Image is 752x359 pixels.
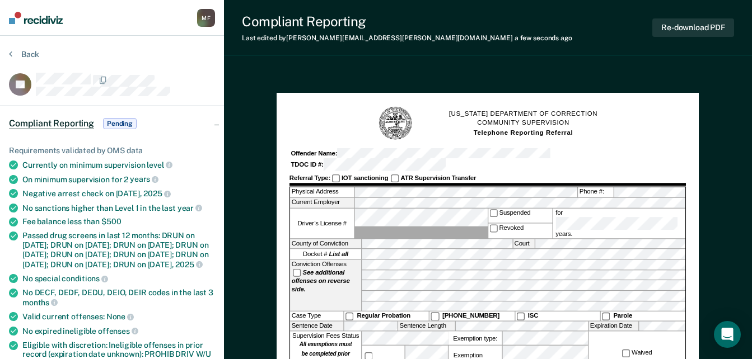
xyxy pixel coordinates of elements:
span: None [106,312,134,321]
strong: List all [329,251,349,258]
input: [PHONE_NUMBER] [431,313,439,320]
input: ISC [517,313,525,320]
div: Fee balance less than [22,217,215,226]
div: On minimum supervision for 2 [22,174,215,185]
div: Currently on minimum supervision [22,160,215,170]
input: IOT sanctioning [332,174,340,182]
label: Driver’s License # [290,209,354,238]
div: No expired ineligible [22,326,215,336]
button: MF [197,9,215,27]
strong: IOT sanctioning [342,174,388,182]
strong: TDOC ID #: [291,161,324,168]
div: Requirements validated by OMS data [9,146,215,155]
label: Revoked [488,224,552,238]
input: ATR Supervision Transfer [391,174,399,182]
span: 2025 [143,189,170,198]
label: Sentence Length [398,322,455,331]
input: Regular Probation [345,313,353,320]
label: Sentence Date [290,322,343,331]
label: Expiration Date [589,322,639,331]
span: year [178,204,202,212]
label: Waived [620,348,653,357]
div: No DECF, DEDF, DEDU, DEIO, DEIR codes in the last 3 [22,288,215,307]
label: Physical Address [290,188,354,197]
input: Revoked [489,224,497,232]
span: offenses [98,327,138,336]
button: Back [9,49,39,59]
strong: Offender Name: [291,150,338,157]
strong: Parole [614,313,633,320]
span: a few seconds ago [515,34,572,42]
label: Exemption type: [449,332,502,345]
div: Valid current offenses: [22,311,215,322]
span: years [130,174,158,183]
div: Compliant Reporting [242,13,572,30]
label: County of Conviction [290,239,361,248]
label: Current Employer [290,198,354,207]
strong: [PHONE_NUMBER] [442,313,499,320]
div: M F [197,9,215,27]
div: No special [22,273,215,284]
label: for years. [554,209,684,238]
span: 2025 [175,260,202,269]
h1: [US_STATE] DEPARTMENT OF CORRECTION COMMUNITY SUPERVISION [449,109,598,138]
strong: ISC [528,313,538,320]
label: Suspended [488,209,552,223]
input: Suspended [489,209,497,217]
img: Recidiviz [9,12,63,24]
span: Compliant Reporting [9,118,94,129]
img: TN Seal [378,106,413,141]
label: Court [513,239,534,248]
strong: Regular Probation [357,313,411,320]
strong: Referral Type: [289,174,330,182]
div: Negative arrest check on [DATE], [22,188,215,199]
strong: Telephone Reporting Referral [474,129,573,136]
input: for years. [556,217,678,230]
div: Conviction Offenses [290,259,361,311]
span: Docket # [303,250,348,258]
div: Passed drug screens in last 12 months: DRUN on [DATE]; DRUN on [DATE]; DRUN on [DATE]; DRUN on [D... [22,231,215,269]
label: Phone #: [578,188,614,197]
span: level [147,160,172,169]
div: No sanctions higher than Level 1 in the last [22,203,215,213]
div: Case Type [290,312,343,321]
strong: See additional offenses on reverse side. [292,269,350,294]
span: conditions [62,274,108,283]
span: months [22,298,58,307]
div: Last edited by [PERSON_NAME][EMAIL_ADDRESS][PERSON_NAME][DOMAIN_NAME] [242,34,572,42]
strong: ATR Supervision Transfer [401,174,477,182]
span: $500 [101,217,121,226]
button: Re-download PDF [652,18,734,37]
input: Waived [622,349,630,357]
span: Pending [103,118,137,129]
input: See additional offenses on reverse side. [293,269,301,277]
div: Open Intercom Messenger [714,321,741,348]
input: Parole [602,313,610,320]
